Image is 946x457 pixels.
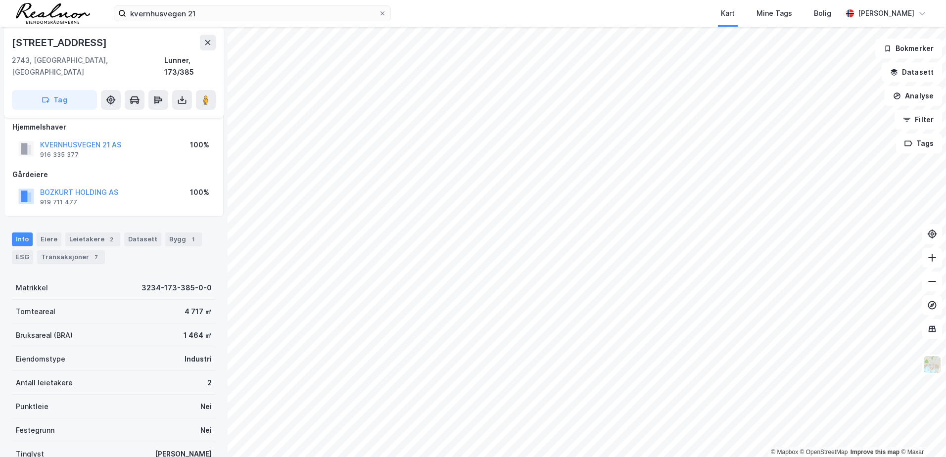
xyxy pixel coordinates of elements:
[185,353,212,365] div: Industri
[12,54,164,78] div: 2743, [GEOGRAPHIC_DATA], [GEOGRAPHIC_DATA]
[16,329,73,341] div: Bruksareal (BRA)
[12,250,33,264] div: ESG
[164,54,216,78] div: Lunner, 173/385
[16,377,73,389] div: Antall leietakere
[184,329,212,341] div: 1 464 ㎡
[895,110,942,130] button: Filter
[12,35,109,50] div: [STREET_ADDRESS]
[814,7,831,19] div: Bolig
[875,39,942,58] button: Bokmerker
[185,306,212,318] div: 4 717 ㎡
[142,282,212,294] div: 3234-173-385-0-0
[165,232,202,246] div: Bygg
[91,252,101,262] div: 7
[16,424,54,436] div: Festegrunn
[16,306,55,318] div: Tomteareal
[12,232,33,246] div: Info
[885,86,942,106] button: Analyse
[207,377,212,389] div: 2
[40,151,79,159] div: 916 335 377
[188,234,198,244] div: 1
[200,401,212,412] div: Nei
[896,134,942,153] button: Tags
[12,90,97,110] button: Tag
[16,353,65,365] div: Eiendomstype
[721,7,735,19] div: Kart
[65,232,120,246] div: Leietakere
[16,401,48,412] div: Punktleie
[37,250,105,264] div: Transaksjoner
[858,7,914,19] div: [PERSON_NAME]
[771,449,798,456] a: Mapbox
[16,3,90,24] img: realnor-logo.934646d98de889bb5806.png
[124,232,161,246] div: Datasett
[200,424,212,436] div: Nei
[190,186,209,198] div: 100%
[16,282,48,294] div: Matrikkel
[40,198,77,206] div: 919 711 477
[897,410,946,457] iframe: Chat Widget
[190,139,209,151] div: 100%
[800,449,848,456] a: OpenStreetMap
[37,232,61,246] div: Eiere
[12,169,215,181] div: Gårdeiere
[923,355,942,374] img: Z
[882,62,942,82] button: Datasett
[106,234,116,244] div: 2
[12,121,215,133] div: Hjemmelshaver
[757,7,792,19] div: Mine Tags
[897,410,946,457] div: Kontrollprogram for chat
[126,6,378,21] input: Søk på adresse, matrikkel, gårdeiere, leietakere eller personer
[851,449,899,456] a: Improve this map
